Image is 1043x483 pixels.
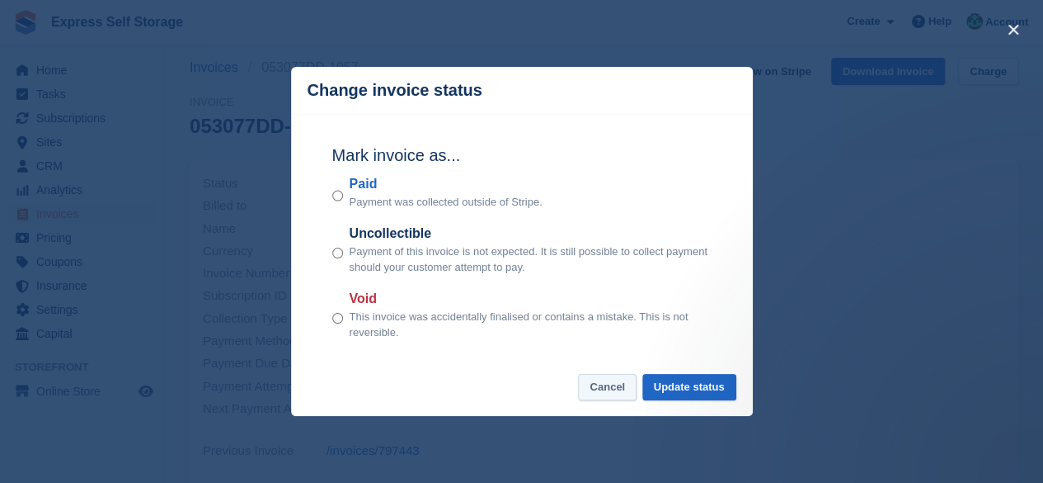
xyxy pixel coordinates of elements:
[350,309,712,341] p: This invoice was accidentally finalised or contains a mistake. This is not reversible.
[350,289,712,309] label: Void
[642,374,736,401] button: Update status
[350,244,712,276] p: Payment of this invoice is not expected. It is still possible to collect payment should your cust...
[350,194,543,211] p: Payment was collected outside of Stripe.
[578,374,637,401] button: Cancel
[332,143,712,168] h2: Mark invoice as...
[350,224,712,244] label: Uncollectible
[1000,17,1027,43] button: close
[350,174,543,194] label: Paid
[308,81,482,100] p: Change invoice status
